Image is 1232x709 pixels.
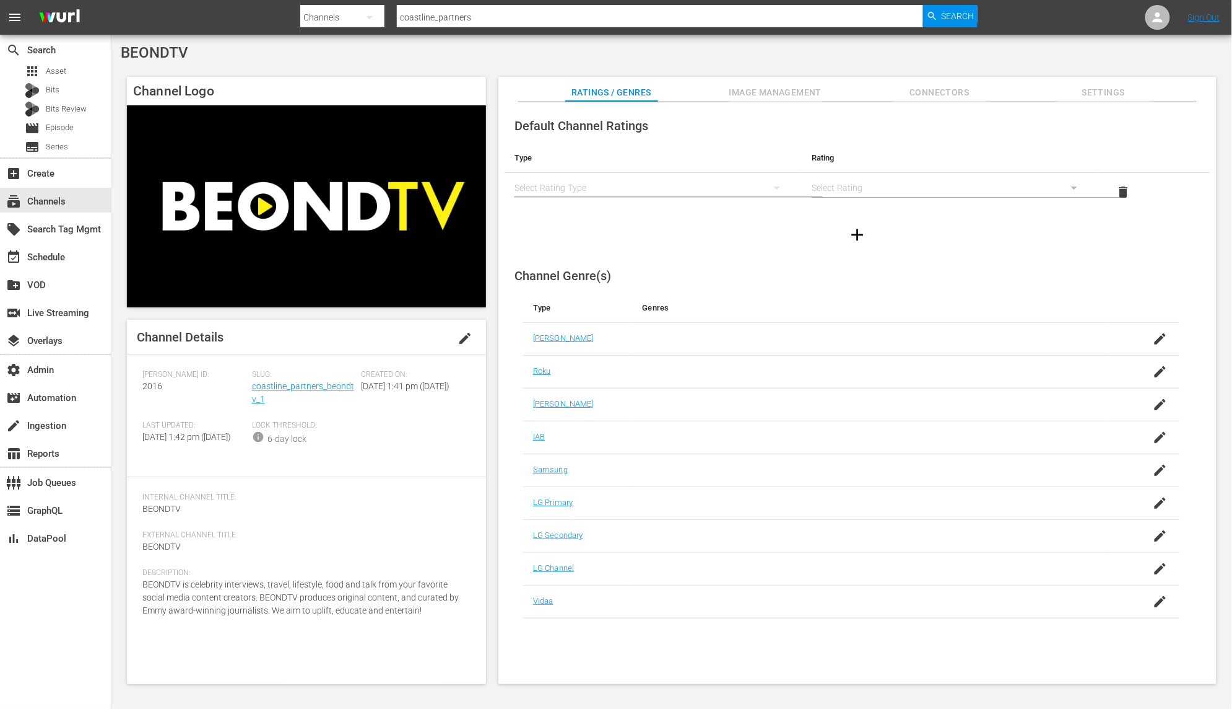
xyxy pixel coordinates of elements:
span: Asset [25,64,40,79]
span: Description: [142,568,464,578]
span: [DATE] 1:41 pm ([DATE]) [361,381,449,391]
img: BEONDTV [127,105,486,307]
span: Last Updated: [142,421,246,431]
span: Overlays [6,333,21,348]
button: Search [923,5,978,27]
span: Ratings / Genres [565,85,658,100]
span: DataPool [6,531,21,546]
span: Connectors [893,85,986,100]
span: BEONDTV [142,542,181,552]
a: Vidaa [533,596,553,606]
span: edit [458,331,472,346]
a: LG Primary [533,498,573,507]
span: Series [46,141,68,153]
span: Search [942,5,974,27]
span: BEONDTV [121,44,188,61]
a: LG Channel [533,563,574,573]
span: Episode [46,121,74,134]
a: [PERSON_NAME] [533,399,594,408]
span: 2016 [142,381,162,391]
span: Reports [6,446,21,461]
div: 6-day lock [267,433,306,446]
div: Bits [25,83,40,98]
span: menu [7,10,22,25]
th: Genres [633,293,1107,323]
span: External Channel Title: [142,531,464,540]
span: Create [6,166,21,181]
span: Lock Threshold: [252,421,355,431]
span: Search Tag Mgmt [6,222,21,237]
span: Bits Review [46,103,87,115]
a: Sign Out [1188,12,1220,22]
span: Created On: [361,370,464,380]
th: Type [523,293,633,323]
a: Roku [533,366,551,376]
span: Schedule [6,250,21,265]
span: Internal Channel Title: [142,493,464,503]
span: Slug: [252,370,355,380]
button: edit [450,324,480,353]
span: GraphQL [6,503,21,518]
span: Channel Genre(s) [514,268,611,283]
span: Automation [6,390,21,405]
button: delete [1109,177,1139,207]
span: Job Queues [6,475,21,490]
th: Rating [802,143,1099,173]
a: Samsung [533,465,568,474]
span: VOD [6,278,21,293]
span: Series [25,139,40,154]
span: Ingestion [6,418,21,433]
span: Channel Details [137,330,223,345]
table: simple table [505,143,1210,211]
span: Default Channel Ratings [514,118,648,133]
img: ans4CAIJ8jUAAAAAAAAAAAAAAAAAAAAAAAAgQb4GAAAAAAAAAAAAAAAAAAAAAAAAJMjXAAAAAAAAAAAAAAAAAAAAAAAAgAT5G... [30,3,89,32]
span: BEONDTV [142,504,181,514]
span: Episode [25,121,40,136]
a: IAB [533,432,545,441]
span: Admin [6,363,21,377]
span: delete [1116,185,1131,200]
span: Asset [46,65,66,77]
h4: Channel Logo [127,77,486,105]
a: [PERSON_NAME] [533,333,594,343]
span: info [252,431,264,443]
span: Live Streaming [6,306,21,320]
span: Search [6,43,21,58]
span: BEONDTV is celebrity interviews, travel, lifestyle, food and talk from your favorite social media... [142,579,459,615]
a: coastline_partners_beondtv_1 [252,381,354,404]
span: Settings [1057,85,1150,100]
div: Bits Review [25,102,40,117]
span: Image Management [729,85,822,100]
a: LG Secondary [533,531,583,540]
span: [PERSON_NAME] ID: [142,370,246,380]
span: [DATE] 1:42 pm ([DATE]) [142,432,231,442]
th: Type [505,143,802,173]
span: Channels [6,194,21,209]
span: Bits [46,84,59,96]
